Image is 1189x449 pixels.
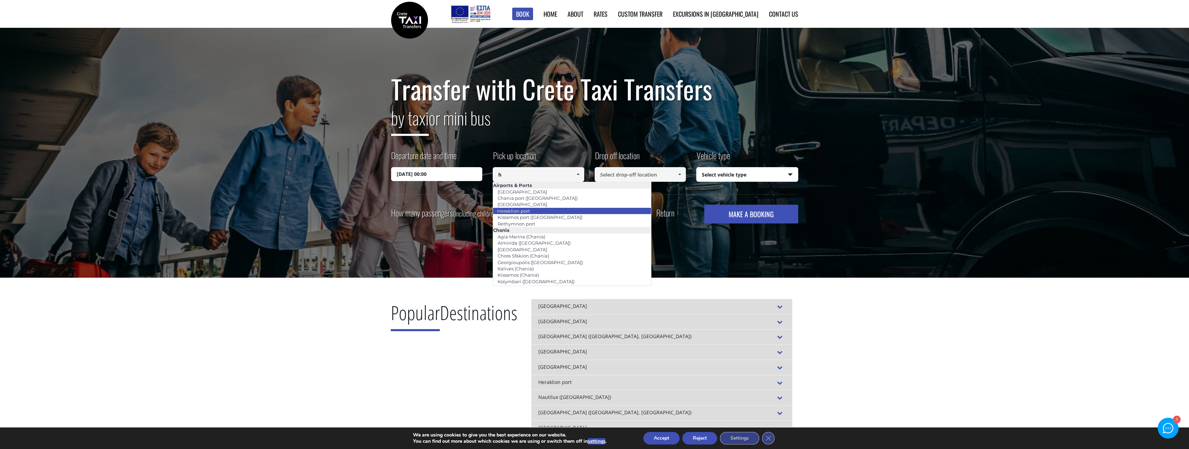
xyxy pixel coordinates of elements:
input: Select pickup location [493,167,584,182]
h2: or mini bus [391,104,798,141]
span: Select vehicle type [697,168,798,182]
a: Excursions in [GEOGRAPHIC_DATA] [673,9,759,18]
label: Vehicle type [696,149,730,167]
label: Drop off location [595,149,640,167]
span: by taxi [391,105,429,136]
a: Contact us [769,9,798,18]
a: Georgioupolis ([GEOGRAPHIC_DATA]) [493,258,587,267]
div: [GEOGRAPHIC_DATA] [531,421,792,436]
a: Show All Items [572,167,584,182]
p: You can find out more about which cookies we are using or switch them off in . [413,438,607,444]
div: [GEOGRAPHIC_DATA] [531,299,792,314]
a: Rates [594,9,608,18]
a: Almirida ([GEOGRAPHIC_DATA]) [493,238,575,248]
a: Kolymbari ([GEOGRAPHIC_DATA]) [493,277,579,286]
a: Kissamos port ([GEOGRAPHIC_DATA]) [493,212,587,222]
li: Chania [493,227,651,233]
div: [GEOGRAPHIC_DATA] [531,360,792,375]
label: Departure date and time [391,149,457,167]
a: Chora Sfakion (Chania) [493,251,554,261]
button: Accept [643,432,680,444]
button: Reject [682,432,717,444]
input: Select drop-off location [595,167,686,182]
img: e-bannersEUERDF180X90.jpg [450,3,491,24]
a: [GEOGRAPHIC_DATA] [493,187,552,197]
label: Return [656,209,674,217]
a: Kissamos (Chania) [493,270,544,280]
a: Agia Marina (Chania) [493,232,550,242]
div: [GEOGRAPHIC_DATA] ([GEOGRAPHIC_DATA], [GEOGRAPHIC_DATA]) [531,405,792,421]
li: Airports & Ports [493,182,651,188]
a: Chania port ([GEOGRAPHIC_DATA]) [493,193,582,203]
button: Close GDPR Cookie Banner [762,432,775,444]
small: (including children) [453,208,498,219]
a: Custom Transfer [618,9,663,18]
a: [GEOGRAPHIC_DATA] [493,199,552,209]
a: Book [512,8,533,21]
div: Heraklion port [531,375,792,390]
a: Rethymnon port [493,219,540,229]
div: [GEOGRAPHIC_DATA] ([GEOGRAPHIC_DATA], [GEOGRAPHIC_DATA]) [531,329,792,344]
a: [GEOGRAPHIC_DATA] [493,245,552,254]
span: Popular [391,299,440,331]
p: We are using cookies to give you the best experience on our website. [413,432,607,438]
div: [GEOGRAPHIC_DATA] [531,344,792,360]
img: Crete Taxi Transfers | Safe Taxi Transfer Services from to Heraklion Airport, Chania Airport, Ret... [391,2,428,39]
a: Crete Taxi Transfers | Safe Taxi Transfer Services from to Heraklion Airport, Chania Airport, Ret... [391,16,428,23]
h2: Destinations [391,299,517,336]
a: Home [544,9,557,18]
h1: Transfer with Crete Taxi Transfers [391,74,798,104]
a: Kalives (Chania) [493,264,538,274]
label: Pick up location [493,149,536,167]
a: Show All Items [674,167,685,182]
a: Heraklion port [493,206,534,216]
button: MAKE A BOOKING [704,205,798,223]
div: Nautilux ([GEOGRAPHIC_DATA]) [531,390,792,405]
button: Settings [720,432,759,444]
button: settings [588,438,605,444]
div: [GEOGRAPHIC_DATA] [531,314,792,329]
a: About [568,9,583,18]
label: How many passengers ? [391,205,502,222]
div: 1 [1173,416,1180,423]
